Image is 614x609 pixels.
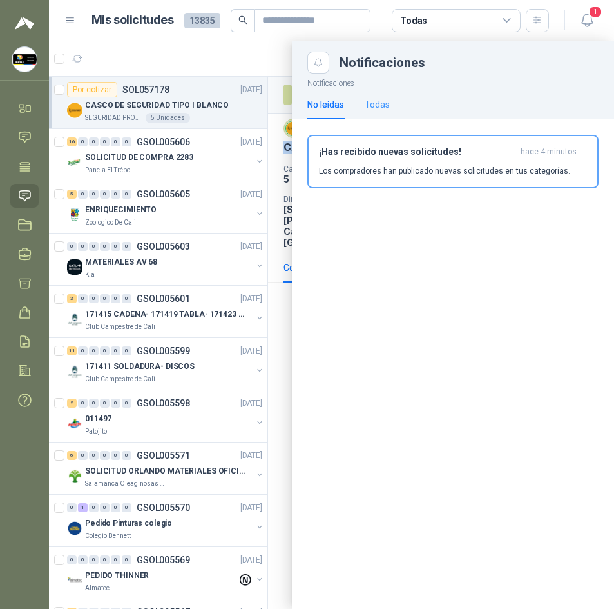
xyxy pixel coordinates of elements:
div: Notificaciones [340,56,599,69]
button: 1 [575,9,599,32]
button: Close [307,52,329,74]
p: Notificaciones [292,74,614,90]
div: Todas [365,97,390,112]
div: No leídas [307,97,344,112]
img: Company Logo [12,47,37,72]
h1: Mis solicitudes [91,11,174,30]
p: Los compradores han publicado nuevas solicitudes en tus categorías. [319,165,570,177]
span: 1 [588,6,602,18]
button: ¡Has recibido nuevas solicitudes!hace 4 minutos Los compradores han publicado nuevas solicitudes ... [307,135,599,188]
div: Todas [400,14,427,28]
span: 13835 [184,13,220,28]
span: hace 4 minutos [521,146,577,157]
h3: ¡Has recibido nuevas solicitudes! [319,146,515,157]
span: search [238,15,247,25]
img: Logo peakr [15,15,34,31]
